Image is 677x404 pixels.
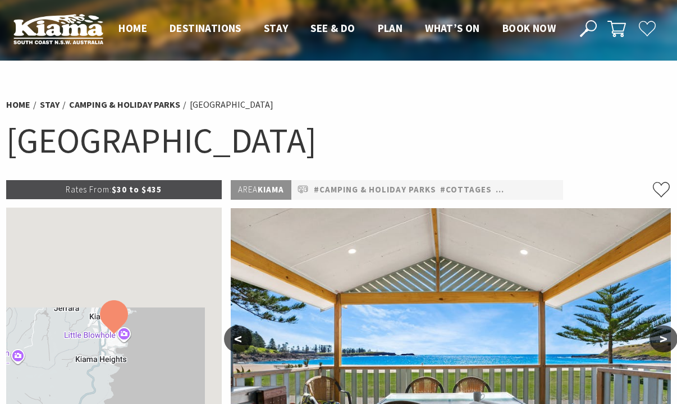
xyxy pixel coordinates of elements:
button: < [224,325,252,352]
h1: [GEOGRAPHIC_DATA] [6,118,671,163]
span: Area [238,184,258,195]
span: What’s On [425,21,480,35]
a: Stay [40,99,60,111]
span: Home [118,21,147,35]
a: #Camping & Holiday Parks [314,183,436,197]
span: See & Do [310,21,355,35]
a: Home [6,99,30,111]
span: Rates From: [66,184,112,195]
p: Kiama [231,180,291,200]
a: Camping & Holiday Parks [69,99,180,111]
span: Plan [378,21,403,35]
span: Stay [264,21,289,35]
nav: Main Menu [107,20,567,38]
img: Kiama Logo [13,13,103,44]
a: #Pet Friendly [496,183,561,197]
li: [GEOGRAPHIC_DATA] [190,98,273,112]
p: $30 to $435 [6,180,222,199]
span: Book now [502,21,556,35]
a: #Cottages [440,183,492,197]
span: Destinations [170,21,241,35]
